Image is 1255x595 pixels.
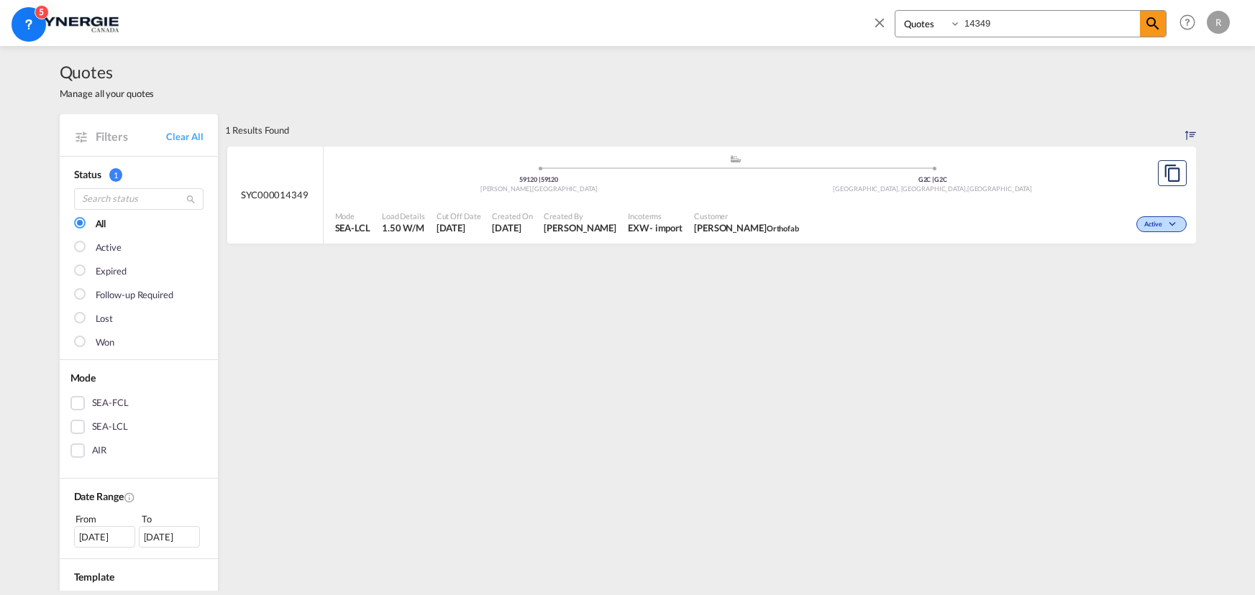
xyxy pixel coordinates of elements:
md-icon: icon-close [872,14,887,30]
input: Enter Quotation Number [961,11,1140,36]
span: Customer [694,211,799,221]
div: From [74,512,137,526]
div: R [1207,11,1230,34]
div: SEA-FCL [92,396,129,410]
div: [DATE] [74,526,135,548]
div: Active [96,241,122,255]
span: Created On [492,211,532,221]
span: 59120 [519,175,540,183]
span: SYC000014349 [241,188,309,201]
input: Search status [74,188,204,210]
div: SEA-LCL [92,420,128,434]
div: SYC000014349 assets/icons/custom/ship-fill.svgassets/icons/custom/roll-o-plane.svgOrigin FranceDe... [227,147,1196,244]
md-icon: assets/icons/custom/ship-fill.svg [727,155,744,162]
div: Expired [96,264,127,279]
span: icon-magnify [1140,11,1166,37]
span: Date Range [74,490,124,502]
div: Sort by: Created On [1185,114,1196,146]
span: G2C [934,175,947,183]
span: Manage all your quotes [60,87,155,100]
span: [PERSON_NAME] [480,185,533,193]
span: Quotes [60,60,155,83]
span: Status [74,168,101,180]
span: icon-close [872,10,895,45]
div: Change Status Here [1136,216,1186,232]
span: Rosa Ho [544,221,616,234]
div: Help [1175,10,1207,36]
span: 1.50 W/M [382,222,424,234]
span: SEA-LCL [335,221,370,234]
span: Mode [335,211,370,221]
span: , [531,185,532,193]
span: From To [DATE][DATE] [74,512,204,548]
div: EXW [628,221,649,234]
div: Won [96,336,115,350]
span: | [932,175,934,183]
md-checkbox: SEA-LCL [70,420,207,434]
span: Created By [544,211,616,221]
span: Active [1144,220,1165,230]
span: Incoterms [628,211,683,221]
div: EXW import [628,221,683,234]
div: Follow-up Required [96,288,173,303]
span: 1 [109,168,122,182]
md-icon: icon-magnify [1144,15,1162,32]
button: Copy Quote [1158,160,1187,186]
md-checkbox: SEA-FCL [70,396,207,410]
span: [GEOGRAPHIC_DATA], [GEOGRAPHIC_DATA] [833,185,967,193]
md-icon: icon-chevron-down [1166,221,1183,229]
span: Orthofab [767,223,799,233]
div: Lost [96,312,114,326]
md-icon: assets/icons/custom/copyQuote.svg [1164,165,1181,182]
span: Maurice Lecuyer Orthofab [694,221,799,234]
span: Cut Off Date [437,211,481,221]
span: 27 Aug 2025 [437,221,481,234]
span: [GEOGRAPHIC_DATA] [532,185,597,193]
md-icon: icon-magnify [186,194,196,205]
span: | [539,175,541,183]
span: Help [1175,10,1200,34]
div: Status 1 [74,167,204,182]
span: Load Details [382,211,425,221]
div: - import [649,221,683,234]
span: 59120 [541,175,559,183]
div: To [140,512,204,526]
md-icon: Created On [124,492,135,503]
div: AIR [92,443,107,458]
md-checkbox: AIR [70,443,207,458]
div: All [96,217,106,231]
span: Template [74,571,114,583]
div: 1 Results Found [225,114,290,146]
span: Mode [70,372,96,384]
span: , [966,185,967,193]
span: 27 Aug 2025 [492,221,532,234]
span: Filters [96,129,167,144]
a: Clear All [166,130,203,143]
span: [GEOGRAPHIC_DATA] [967,185,1032,193]
div: [DATE] [139,526,200,548]
span: G2C [918,175,935,183]
img: 1f56c880d42311ef80fc7dca854c8e59.png [22,6,119,39]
